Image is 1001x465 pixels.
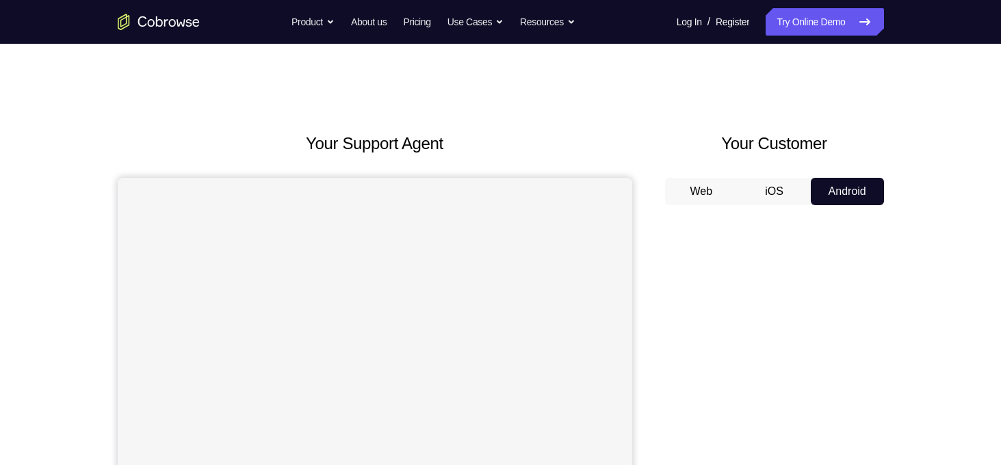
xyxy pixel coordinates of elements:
[520,8,575,36] button: Resources
[118,131,632,156] h2: Your Support Agent
[403,8,430,36] a: Pricing
[291,8,335,36] button: Product
[118,14,200,30] a: Go to the home page
[707,14,710,30] span: /
[447,8,504,36] button: Use Cases
[766,8,883,36] a: Try Online Demo
[665,131,884,156] h2: Your Customer
[716,8,749,36] a: Register
[677,8,702,36] a: Log In
[351,8,387,36] a: About us
[738,178,811,205] button: iOS
[811,178,884,205] button: Android
[665,178,738,205] button: Web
